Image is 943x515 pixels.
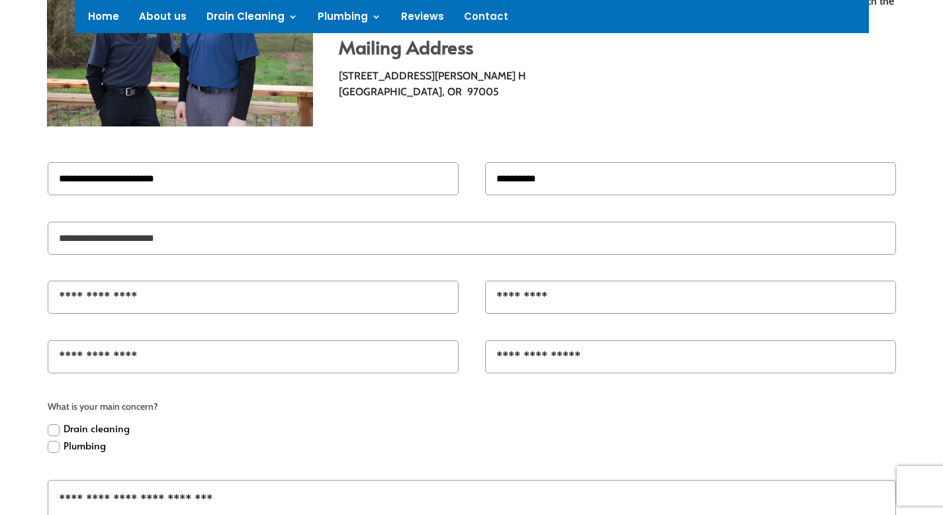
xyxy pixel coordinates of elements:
label: Drain cleaning [48,420,130,437]
a: Drain Cleaning [206,12,298,26]
label: Plumbing [48,437,106,454]
a: Home [88,12,119,26]
span: What is your main concern? [48,399,895,415]
h2: Mailing Address [339,38,896,63]
span: [STREET_ADDRESS][PERSON_NAME] H [339,70,526,82]
a: Contact [464,12,508,26]
a: Plumbing [318,12,381,26]
a: About us [139,12,187,26]
a: Reviews [401,12,444,26]
span: [GEOGRAPHIC_DATA], OR 97005 [339,85,499,98]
